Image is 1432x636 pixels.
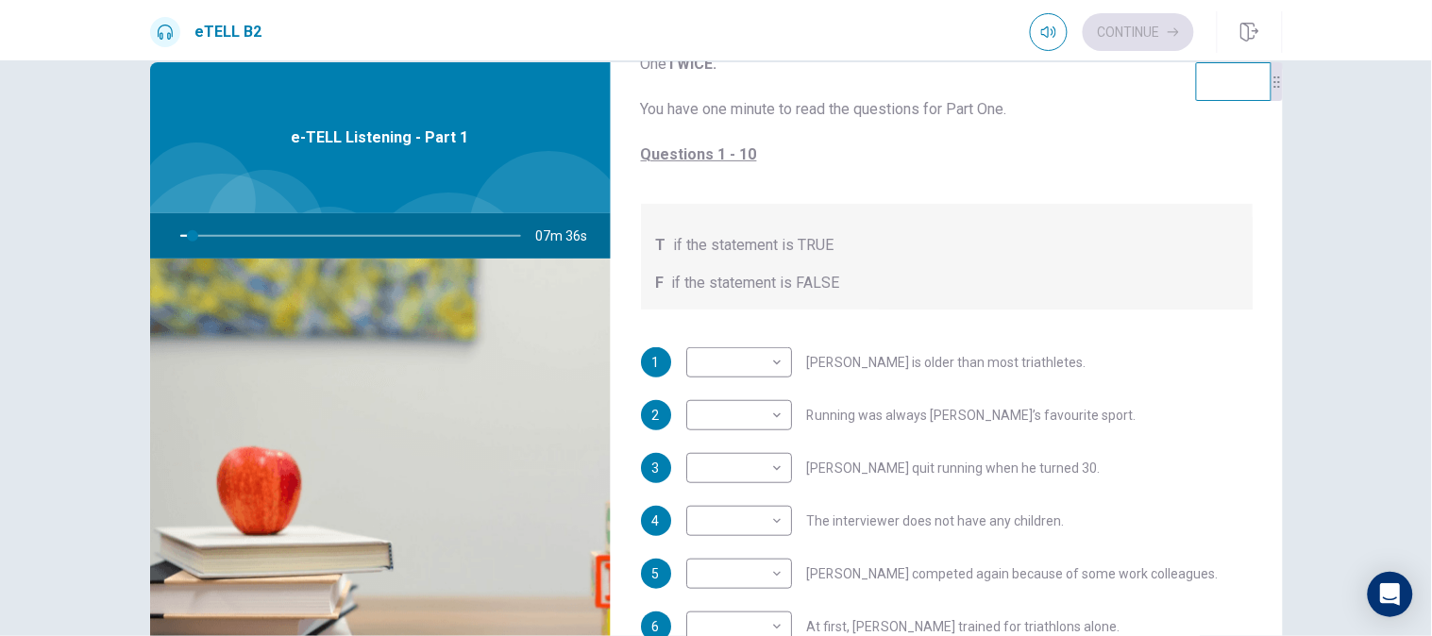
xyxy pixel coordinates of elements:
span: [PERSON_NAME] is older than most triathletes. [807,356,1087,369]
b: TWICE. [667,55,717,73]
span: 2 [652,409,660,422]
span: 5 [652,567,660,580]
span: 3 [652,461,660,475]
span: if the statement is TRUE [674,234,834,257]
span: The interviewer does not have any children. [807,514,1065,527]
span: For questions 1 – 10, mark each statement True (T) or False (F). You will hear Part One You have ... [641,30,1253,166]
span: 1 [652,356,660,369]
span: 07m 36s [536,213,603,259]
span: 6 [652,620,660,633]
span: T [656,234,666,257]
span: [PERSON_NAME] competed again because of some work colleagues. [807,567,1219,580]
div: Open Intercom Messenger [1368,572,1413,617]
h1: eTELL B2 [195,21,262,43]
span: [PERSON_NAME] quit running when he turned 30. [807,461,1101,475]
span: At first, [PERSON_NAME] trained for triathlons alone. [807,620,1120,633]
span: F [656,272,665,294]
span: e-TELL Listening - Part 1 [292,126,469,149]
span: if the statement is FALSE [672,272,840,294]
u: Questions 1 - 10 [641,145,757,163]
span: Running was always [PERSON_NAME]’s favourite sport. [807,409,1137,422]
span: 4 [652,514,660,527]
